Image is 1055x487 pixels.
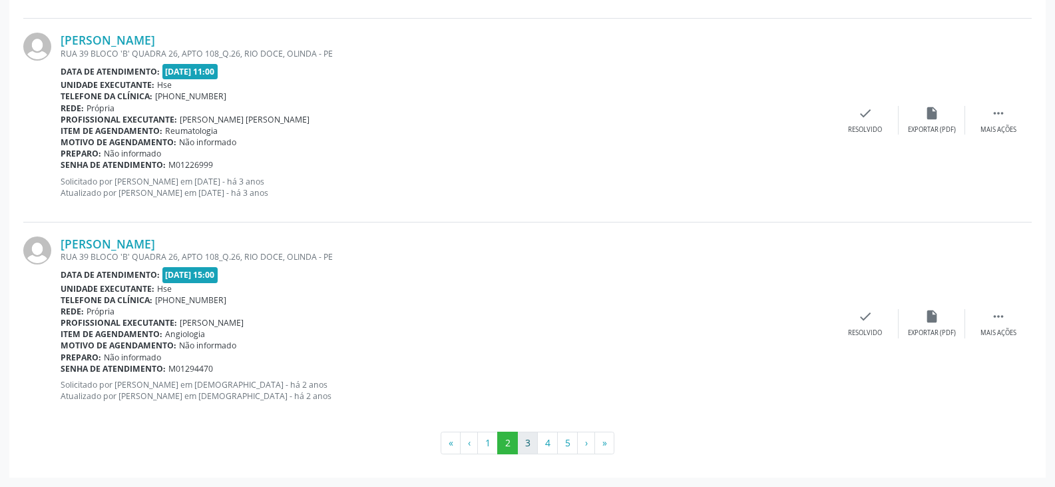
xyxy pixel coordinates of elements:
span: Não informado [104,148,161,159]
div: Mais ações [980,125,1016,135]
b: Telefone da clínica: [61,91,152,102]
button: Go to previous page [460,432,478,454]
b: Unidade executante: [61,79,154,91]
span: M01226999 [168,159,213,171]
b: Item de agendamento: [61,328,162,340]
b: Rede: [61,103,84,114]
div: Exportar (PDF) [908,125,956,135]
b: Data de atendimento: [61,269,160,280]
span: [PERSON_NAME] [180,317,244,328]
p: Solicitado por [PERSON_NAME] em [DEMOGRAPHIC_DATA] - há 2 anos Atualizado por [PERSON_NAME] em [D... [61,379,832,402]
span: Hse [157,79,172,91]
div: Resolvido [848,328,882,338]
span: Não informado [179,340,236,351]
b: Data de atendimento: [61,66,160,77]
b: Profissional executante: [61,317,177,328]
ul: Pagination [23,432,1032,454]
b: Profissional executante: [61,114,177,125]
span: [PHONE_NUMBER] [155,294,226,306]
button: Go to page 4 [537,432,558,454]
a: [PERSON_NAME] [61,237,155,251]
div: RUA 39 BLOCO 'B' QUADRA 26, APTO 108_Q.26, RIO DOCE, OLINDA - PE [61,251,832,262]
span: [DATE] 15:00 [162,267,218,282]
b: Senha de atendimento: [61,159,166,171]
div: Mais ações [980,328,1016,338]
p: Solicitado por [PERSON_NAME] em [DATE] - há 3 anos Atualizado por [PERSON_NAME] em [DATE] - há 3 ... [61,176,832,199]
img: img [23,33,51,61]
div: Exportar (PDF) [908,328,956,338]
span: Hse [157,283,172,294]
b: Preparo: [61,148,101,159]
a: [PERSON_NAME] [61,33,155,47]
span: Não informado [179,137,236,148]
button: Go to last page [594,432,614,454]
span: Não informado [104,352,161,363]
span: [PERSON_NAME] [PERSON_NAME] [180,114,310,125]
button: Go to next page [577,432,595,454]
span: Própria [87,103,114,114]
b: Telefone da clínica: [61,294,152,306]
b: Preparo: [61,352,101,363]
button: Go to first page [441,432,461,454]
b: Unidade executante: [61,283,154,294]
button: Go to page 3 [517,432,538,454]
button: Go to page 1 [477,432,498,454]
img: img [23,237,51,264]
b: Senha de atendimento: [61,363,166,374]
div: Resolvido [848,125,882,135]
b: Rede: [61,306,84,317]
i:  [991,106,1006,121]
i:  [991,309,1006,324]
button: Go to page 5 [557,432,578,454]
span: M01294470 [168,363,213,374]
span: Angiologia [165,328,205,340]
i: insert_drive_file [925,309,939,324]
span: [DATE] 11:00 [162,64,218,79]
span: Reumatologia [165,125,218,137]
span: [PHONE_NUMBER] [155,91,226,102]
span: Própria [87,306,114,317]
i: check [858,309,873,324]
b: Item de agendamento: [61,125,162,137]
b: Motivo de agendamento: [61,340,176,351]
div: RUA 39 BLOCO 'B' QUADRA 26, APTO 108_Q.26, RIO DOCE, OLINDA - PE [61,48,832,59]
b: Motivo de agendamento: [61,137,176,148]
i: check [858,106,873,121]
i: insert_drive_file [925,106,939,121]
button: Go to page 2 [497,432,518,454]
